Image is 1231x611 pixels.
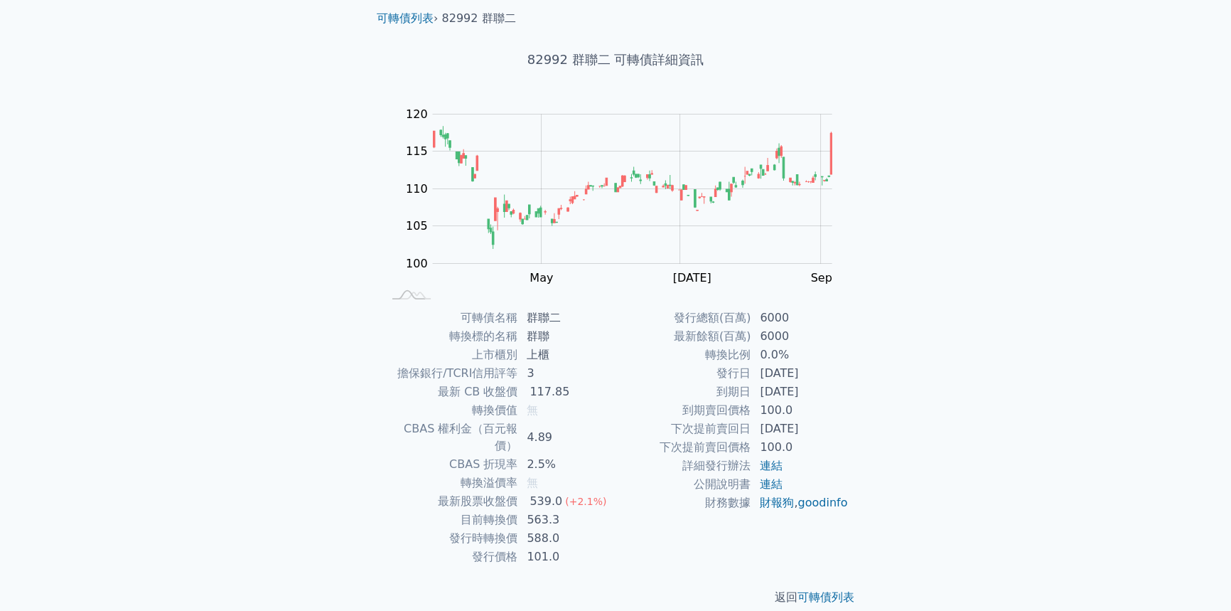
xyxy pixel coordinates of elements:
td: 擔保銀行/TCRI信用評等 [382,364,518,383]
td: 到期賣回價格 [615,401,751,420]
td: 公開說明書 [615,475,751,494]
p: 返回 [365,589,866,606]
td: 轉換標的名稱 [382,327,518,346]
h1: 82992 群聯二 可轉債詳細資訊 [365,50,866,70]
div: 539.0 [527,493,565,510]
tspan: 110 [406,182,428,196]
td: 發行總額(百萬) [615,309,751,327]
td: 發行時轉換價 [382,529,518,548]
td: 群聯 [518,327,615,346]
td: 詳細發行辦法 [615,457,751,475]
a: 可轉債列表 [377,11,434,25]
td: 100.0 [751,401,849,420]
td: 目前轉換價 [382,511,518,529]
td: 轉換價值 [382,401,518,420]
span: 無 [527,403,538,417]
td: 可轉債名稱 [382,309,518,327]
td: 4.89 [518,420,615,455]
td: 最新餘額(百萬) [615,327,751,346]
td: 2.5% [518,455,615,474]
td: 發行價格 [382,548,518,566]
td: 101.0 [518,548,615,566]
td: 563.3 [518,511,615,529]
tspan: [DATE] [672,271,711,285]
tspan: 100 [406,257,428,270]
tspan: 105 [406,219,428,233]
td: 財務數據 [615,494,751,512]
td: 下次提前賣回價格 [615,438,751,457]
span: (+2.1%) [565,496,606,507]
td: 上櫃 [518,346,615,364]
tspan: Sep [810,271,832,285]
tspan: May [530,271,553,285]
td: 下次提前賣回日 [615,420,751,438]
td: 3 [518,364,615,383]
a: 連結 [760,459,783,472]
a: goodinfo [797,496,847,509]
td: 轉換溢價率 [382,474,518,492]
td: 上市櫃別 [382,346,518,364]
a: 財報狗 [760,496,794,509]
td: 群聯二 [518,309,615,327]
td: [DATE] [751,383,849,401]
td: 6000 [751,327,849,346]
tspan: 115 [406,144,428,158]
span: 無 [527,476,538,489]
td: 發行日 [615,364,751,383]
td: , [751,494,849,512]
td: 588.0 [518,529,615,548]
td: 6000 [751,309,849,327]
li: 82992 群聯二 [442,10,516,27]
div: 117.85 [527,383,572,400]
td: CBAS 權利金（百元報價） [382,420,518,455]
td: [DATE] [751,420,849,438]
td: 到期日 [615,383,751,401]
td: 100.0 [751,438,849,457]
td: 轉換比例 [615,346,751,364]
td: CBAS 折現率 [382,455,518,474]
td: 最新 CB 收盤價 [382,383,518,401]
td: 0.0% [751,346,849,364]
g: Chart [398,107,853,285]
a: 連結 [760,477,783,491]
a: 可轉債列表 [797,590,854,604]
td: [DATE] [751,364,849,383]
li: › [377,10,438,27]
td: 最新股票收盤價 [382,492,518,511]
tspan: 120 [406,107,428,121]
